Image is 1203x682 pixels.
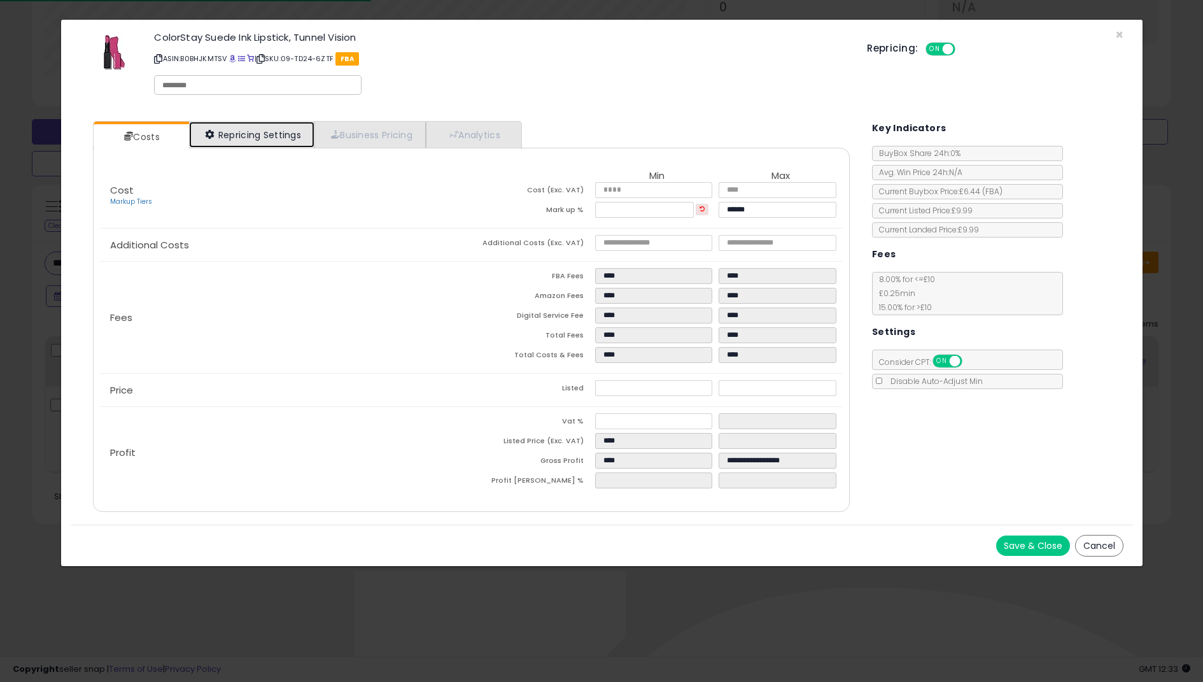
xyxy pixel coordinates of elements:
[873,205,973,216] span: Current Listed Price: £9.99
[426,122,520,148] a: Analytics
[872,246,896,262] h5: Fees
[110,197,152,206] a: Markup Tiers
[314,122,426,148] a: Business Pricing
[471,202,595,222] td: Mark up %
[873,148,960,159] span: BuyBox Share 24h: 0%
[471,347,595,367] td: Total Costs & Fees
[595,171,719,182] th: Min
[247,53,254,64] a: Your listing only
[873,224,979,235] span: Current Landed Price: £9.99
[229,53,236,64] a: BuyBox page
[873,167,962,178] span: Avg. Win Price 24h: N/A
[927,44,943,55] span: ON
[996,536,1070,556] button: Save & Close
[154,48,848,69] p: ASIN: B0BHJKMTSV | SKU: 09-TD24-6ZTF
[100,240,472,250] p: Additional Costs
[953,44,974,55] span: OFF
[873,288,915,299] span: £0.25 min
[471,453,595,472] td: Gross Profit
[471,413,595,433] td: Vat %
[872,324,915,340] h5: Settings
[471,433,595,453] td: Listed Price (Exc. VAT)
[934,356,950,367] span: ON
[93,32,131,71] img: 41V8spBOHVL._SL60_.jpg
[471,235,595,255] td: Additional Costs (Exc. VAT)
[873,186,1002,197] span: Current Buybox Price:
[238,53,245,64] a: All offer listings
[471,472,595,492] td: Profit [PERSON_NAME] %
[719,171,843,182] th: Max
[100,185,472,207] p: Cost
[872,120,946,136] h5: Key Indicators
[471,308,595,327] td: Digital Service Fee
[100,385,472,395] p: Price
[471,380,595,400] td: Listed
[94,124,188,150] a: Costs
[100,313,472,323] p: Fees
[867,43,918,53] h5: Repricing:
[1075,535,1123,557] button: Cancel
[335,52,359,66] span: FBA
[873,274,935,313] span: 8.00 % for <= £10
[959,186,1002,197] span: £6.44
[873,357,979,367] span: Consider CPT:
[471,288,595,308] td: Amazon Fees
[189,122,315,148] a: Repricing Settings
[100,448,472,458] p: Profit
[471,182,595,202] td: Cost (Exc. VAT)
[471,268,595,288] td: FBA Fees
[154,32,848,42] h3: ColorStay Suede Ink Lipstick, Tunnel Vision
[960,356,980,367] span: OFF
[1115,25,1123,44] span: ×
[873,302,932,313] span: 15.00 % for > £10
[982,186,1002,197] span: ( FBA )
[884,376,983,387] span: Disable Auto-Adjust Min
[471,327,595,347] td: Total Fees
